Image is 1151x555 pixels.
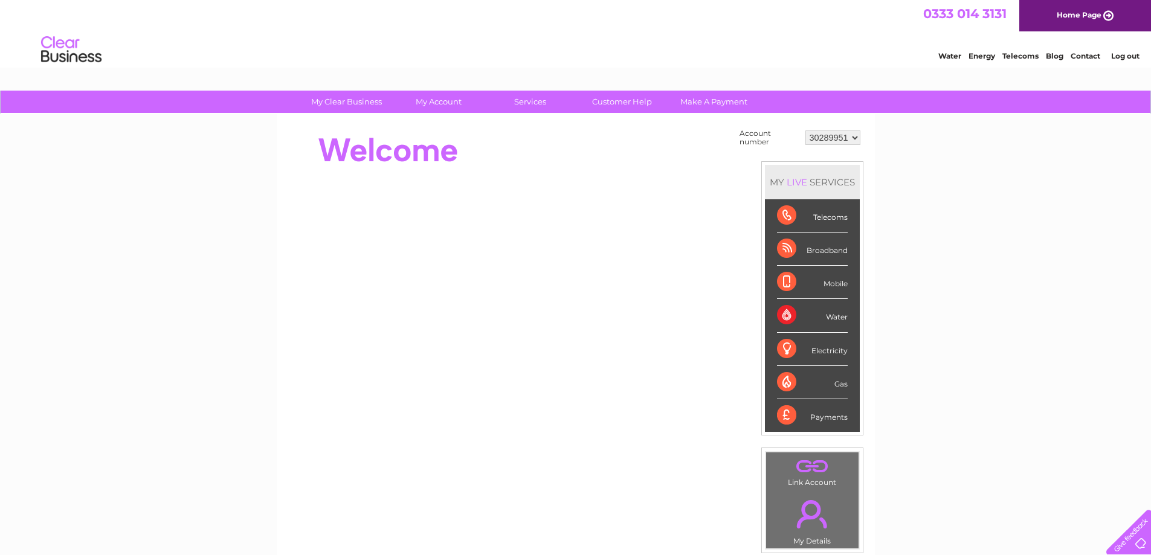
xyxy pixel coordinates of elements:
[480,91,580,113] a: Services
[923,6,1007,21] a: 0333 014 3131
[766,490,859,549] td: My Details
[777,399,848,432] div: Payments
[777,266,848,299] div: Mobile
[784,176,810,188] div: LIVE
[297,91,396,113] a: My Clear Business
[291,7,862,59] div: Clear Business is a trading name of Verastar Limited (registered in [GEOGRAPHIC_DATA] No. 3667643...
[969,51,995,60] a: Energy
[737,126,802,149] td: Account number
[766,452,859,490] td: Link Account
[777,366,848,399] div: Gas
[1046,51,1063,60] a: Blog
[769,493,856,535] a: .
[938,51,961,60] a: Water
[765,165,860,199] div: MY SERVICES
[769,455,856,476] a: .
[40,31,102,68] img: logo.png
[1071,51,1100,60] a: Contact
[1111,51,1140,60] a: Log out
[389,91,488,113] a: My Account
[777,199,848,233] div: Telecoms
[777,333,848,366] div: Electricity
[1002,51,1039,60] a: Telecoms
[777,299,848,332] div: Water
[572,91,672,113] a: Customer Help
[664,91,764,113] a: Make A Payment
[777,233,848,266] div: Broadband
